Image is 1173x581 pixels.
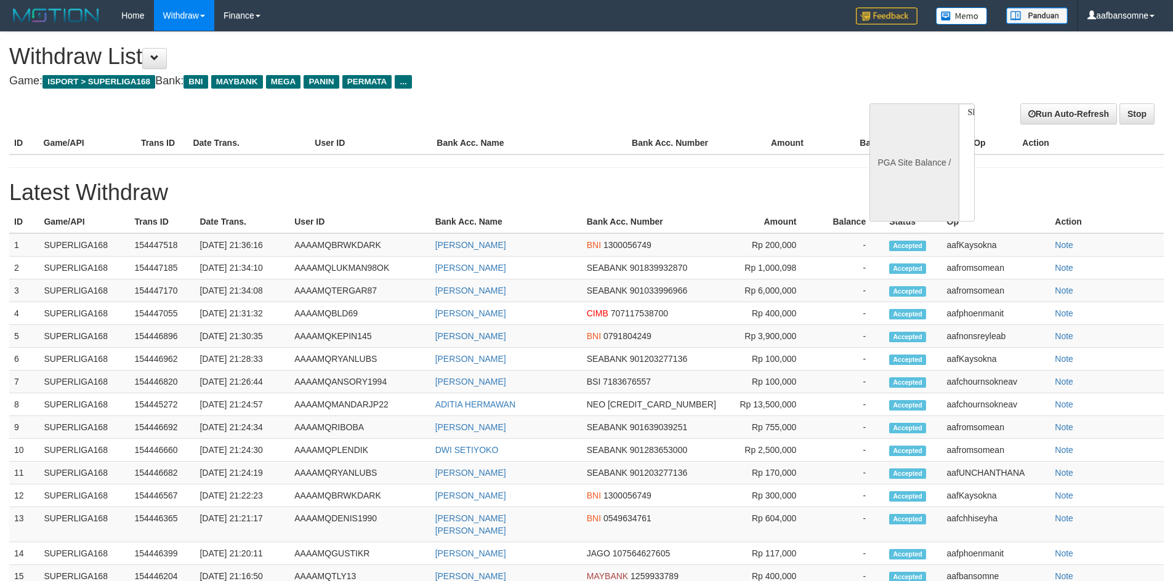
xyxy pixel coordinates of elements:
[727,325,815,348] td: Rp 3,900,000
[942,393,1050,416] td: aafchournsokneav
[130,393,195,416] td: 154445272
[435,240,506,250] a: [PERSON_NAME]
[435,445,499,455] a: DWI SETIYOKO
[611,308,668,318] span: 707117538700
[395,75,411,89] span: ...
[608,399,716,409] span: [CREDIT_CARD_NUMBER]
[815,348,884,371] td: -
[815,439,884,462] td: -
[195,257,289,279] td: [DATE] 21:34:10
[627,132,724,154] th: Bank Acc. Number
[195,542,289,565] td: [DATE] 21:20:11
[942,279,1050,302] td: aafromsomean
[195,393,289,416] td: [DATE] 21:24:57
[613,548,670,558] span: 107564627605
[587,263,627,273] span: SEABANK
[1055,308,1073,318] a: Note
[39,132,136,154] th: Game/API
[130,371,195,393] td: 154446820
[195,416,289,439] td: [DATE] 21:24:34
[889,514,926,524] span: Accepted
[942,210,1050,233] th: Op
[889,332,926,342] span: Accepted
[587,240,601,250] span: BNI
[630,422,687,432] span: 901639039251
[1055,491,1073,500] a: Note
[587,445,627,455] span: SEABANK
[39,371,129,393] td: SUPERLIGA168
[289,210,430,233] th: User ID
[9,542,39,565] td: 14
[195,439,289,462] td: [DATE] 21:24:30
[727,210,815,233] th: Amount
[603,491,651,500] span: 1300056749
[1055,422,1073,432] a: Note
[727,393,815,416] td: Rp 13,500,000
[9,6,103,25] img: MOTION_logo.png
[435,548,506,558] a: [PERSON_NAME]
[289,393,430,416] td: AAAAMQMANDARJP22
[435,263,506,273] a: [PERSON_NAME]
[889,263,926,274] span: Accepted
[856,7,917,25] img: Feedback.jpg
[310,132,432,154] th: User ID
[815,302,884,325] td: -
[435,513,506,535] a: [PERSON_NAME] [PERSON_NAME]
[889,491,926,502] span: Accepted
[815,325,884,348] td: -
[587,491,601,500] span: BNI
[942,439,1050,462] td: aafromsomean
[815,210,884,233] th: Balance
[266,75,301,89] span: MEGA
[1006,7,1068,24] img: panduan.png
[289,542,430,565] td: AAAAMQGUSTIKR
[39,439,129,462] td: SUPERLIGA168
[815,542,884,565] td: -
[587,422,627,432] span: SEABANK
[435,286,506,295] a: [PERSON_NAME]
[727,257,815,279] td: Rp 1,000,098
[587,331,601,341] span: BNI
[9,416,39,439] td: 9
[9,132,39,154] th: ID
[1055,445,1073,455] a: Note
[1055,240,1073,250] a: Note
[631,571,679,581] span: 1259933789
[130,484,195,507] td: 154446567
[289,484,430,507] td: AAAAMQBRWKDARK
[9,393,39,416] td: 8
[211,75,263,89] span: MAYBANK
[39,233,129,257] td: SUPERLIGA168
[9,302,39,325] td: 4
[727,233,815,257] td: Rp 200,000
[9,507,39,542] td: 13
[9,279,39,302] td: 3
[587,513,601,523] span: BNI
[435,354,506,364] a: [PERSON_NAME]
[42,75,155,89] span: ISPORT > SUPERLIGA168
[430,210,582,233] th: Bank Acc. Name
[39,325,129,348] td: SUPERLIGA168
[130,325,195,348] td: 154446896
[889,423,926,433] span: Accepted
[942,302,1050,325] td: aafphoenmanit
[195,279,289,302] td: [DATE] 21:34:08
[9,484,39,507] td: 12
[587,354,627,364] span: SEABANK
[630,445,687,455] span: 901283653000
[9,44,770,69] h1: Withdraw List
[130,542,195,565] td: 154446399
[1055,354,1073,364] a: Note
[630,354,687,364] span: 901203277136
[9,439,39,462] td: 10
[603,377,651,387] span: 7183676557
[289,462,430,484] td: AAAAMQRYANLUBS
[435,491,506,500] a: [PERSON_NAME]
[130,302,195,325] td: 154447055
[195,462,289,484] td: [DATE] 21:24:19
[942,416,1050,439] td: aafromsomean
[289,416,430,439] td: AAAAMQRIBOBA
[587,399,605,409] span: NEO
[942,348,1050,371] td: aafKaysokna
[1055,468,1073,478] a: Note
